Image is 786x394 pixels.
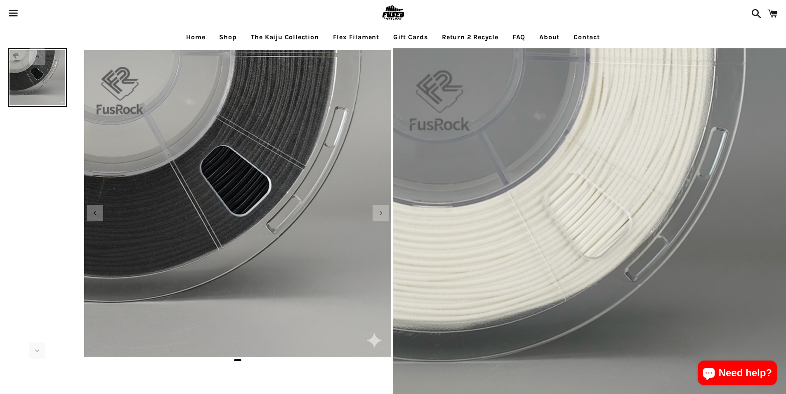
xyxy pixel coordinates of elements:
a: Contact [567,27,606,47]
span: Go to slide 1 [234,359,241,361]
div: Previous slide [87,205,103,221]
a: Return 2 Recycle [436,27,505,47]
a: The Kaiju Collection [245,27,325,47]
a: About [533,27,566,47]
a: Home [180,27,211,47]
inbox-online-store-chat: Shopify online store chat [695,361,779,387]
a: Shop [213,27,243,47]
a: FAQ [506,27,531,47]
a: Flex Filament [327,27,385,47]
a: Gift Cards [387,27,434,47]
div: Next slide [373,205,389,221]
